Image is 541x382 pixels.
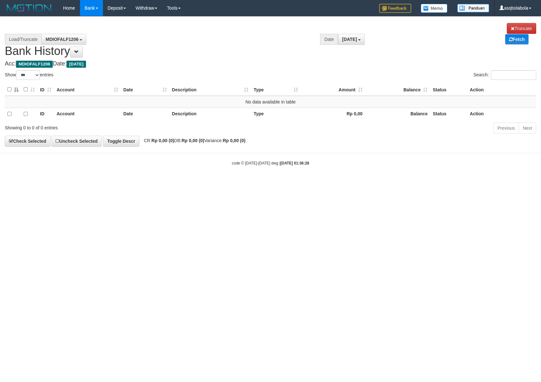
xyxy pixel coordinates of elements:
[430,108,467,120] th: Status
[67,61,86,68] span: [DATE]
[121,108,169,120] th: Date
[365,108,430,120] th: Balance
[37,108,54,120] th: ID
[232,161,309,165] small: code © [DATE]-[DATE] dwg |
[5,61,536,67] h4: Acc: Date:
[493,123,519,134] a: Previous
[54,108,121,120] th: Account
[169,108,251,120] th: Description
[5,136,51,147] a: Check Selected
[251,108,301,120] th: Type
[37,83,54,96] th: ID: activate to sort column ascending
[301,108,365,120] th: Rp 0,00
[467,83,536,96] th: Action
[152,138,174,143] strong: Rp 0,00 (0)
[21,83,37,96] th: : activate to sort column ascending
[421,4,448,13] img: Button%20Memo.svg
[5,34,42,45] div: Load/Truncate
[46,37,79,42] span: MDIOFALF1206
[519,123,536,134] a: Next
[54,83,121,96] th: Account: activate to sort column ascending
[491,70,536,80] input: Search:
[474,70,536,80] label: Search:
[5,3,53,13] img: MOTION_logo.png
[5,122,221,131] div: Showing 0 to 0 of 0 entries
[430,83,467,96] th: Status
[379,4,411,13] img: Feedback.jpg
[223,138,246,143] strong: Rp 0,00 (0)
[365,83,430,96] th: Balance: activate to sort column ascending
[5,23,536,57] h1: Bank History
[16,70,40,80] select: Showentries
[5,96,536,108] td: No data available in table
[320,34,338,45] div: Date
[121,83,169,96] th: Date: activate to sort column ascending
[457,4,489,12] img: panduan.png
[141,138,246,143] span: CR: DB: Variance:
[16,61,53,68] span: MDIOFALF1206
[507,23,536,34] a: Truncate
[251,83,301,96] th: Type: activate to sort column ascending
[467,108,536,120] th: Action
[280,161,309,165] strong: [DATE] 01:36:28
[5,70,53,80] label: Show entries
[42,34,87,45] button: MDIOFALF1206
[51,136,102,147] a: Uncheck Selected
[342,37,357,42] span: [DATE]
[338,34,365,45] button: [DATE]
[505,34,529,44] a: Fetch
[182,138,204,143] strong: Rp 0,00 (0)
[5,83,21,96] th: : activate to sort column descending
[103,136,139,147] a: Toggle Descr
[169,83,251,96] th: Description: activate to sort column ascending
[301,83,365,96] th: Amount: activate to sort column ascending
